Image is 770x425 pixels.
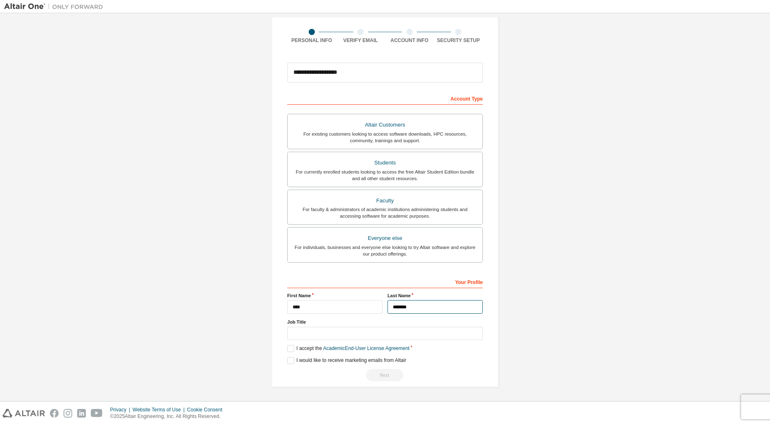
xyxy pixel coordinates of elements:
div: Altair Customers [293,119,477,131]
a: Academic End-User License Agreement [323,345,409,351]
div: Personal Info [287,37,336,44]
div: Students [293,157,477,169]
div: Website Terms of Use [132,406,187,413]
label: Job Title [287,319,483,325]
div: For existing customers looking to access software downloads, HPC resources, community, trainings ... [293,131,477,144]
div: For faculty & administrators of academic institutions administering students and accessing softwa... [293,206,477,219]
img: linkedin.svg [77,409,86,418]
div: Cookie Consent [187,406,227,413]
img: facebook.svg [50,409,59,418]
div: Privacy [110,406,132,413]
img: altair_logo.svg [2,409,45,418]
div: Account Info [385,37,434,44]
label: Last Name [387,292,483,299]
label: I would like to receive marketing emails from Altair [287,357,406,364]
label: First Name [287,292,383,299]
img: instagram.svg [64,409,72,418]
div: Your Profile [287,275,483,288]
div: For individuals, businesses and everyone else looking to try Altair software and explore our prod... [293,244,477,257]
label: I accept the [287,345,409,352]
div: Account Type [287,92,483,105]
img: Altair One [4,2,107,11]
div: Security Setup [434,37,483,44]
p: © 2025 Altair Engineering, Inc. All Rights Reserved. [110,413,227,420]
div: Everyone else [293,232,477,244]
img: youtube.svg [91,409,103,418]
div: Read and acccept EULA to continue [287,369,483,381]
div: Faculty [293,195,477,207]
div: Verify Email [336,37,385,44]
div: For currently enrolled students looking to access the free Altair Student Edition bundle and all ... [293,169,477,182]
